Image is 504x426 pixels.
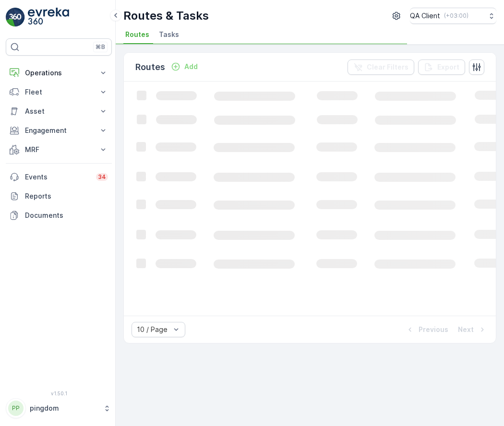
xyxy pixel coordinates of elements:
button: Previous [404,324,449,335]
p: Engagement [25,126,93,135]
p: Previous [419,325,448,334]
p: Export [437,62,459,72]
p: Reports [25,191,108,201]
p: MRF [25,145,93,154]
p: Asset [25,106,93,116]
p: QA Client [410,11,440,21]
a: Events34 [6,167,112,187]
p: ( +03:00 ) [444,12,468,20]
p: Routes & Tasks [123,8,209,24]
span: v 1.50.1 [6,390,112,396]
span: Tasks [159,30,179,39]
button: QA Client(+03:00) [410,8,496,24]
p: Fleet [25,87,93,97]
a: Documents [6,206,112,225]
button: Clear Filters [348,59,414,75]
p: Clear Filters [367,62,408,72]
p: Add [184,62,198,71]
a: Reports [6,187,112,206]
button: MRF [6,140,112,159]
button: Export [418,59,465,75]
button: Add [167,61,202,72]
button: Engagement [6,121,112,140]
p: pingdom [30,403,98,413]
span: Routes [125,30,149,39]
p: Next [458,325,474,334]
p: Operations [25,68,93,78]
button: Fleet [6,83,112,102]
p: Events [25,172,90,182]
p: Documents [25,211,108,220]
p: ⌘B [96,43,105,51]
div: PP [8,401,24,416]
button: Asset [6,102,112,121]
button: Next [457,324,488,335]
img: logo [6,8,25,27]
button: PPpingdom [6,398,112,418]
p: Routes [135,60,165,74]
button: Operations [6,63,112,83]
img: logo_light-DOdMpM7g.png [28,8,69,27]
p: 34 [98,173,106,181]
